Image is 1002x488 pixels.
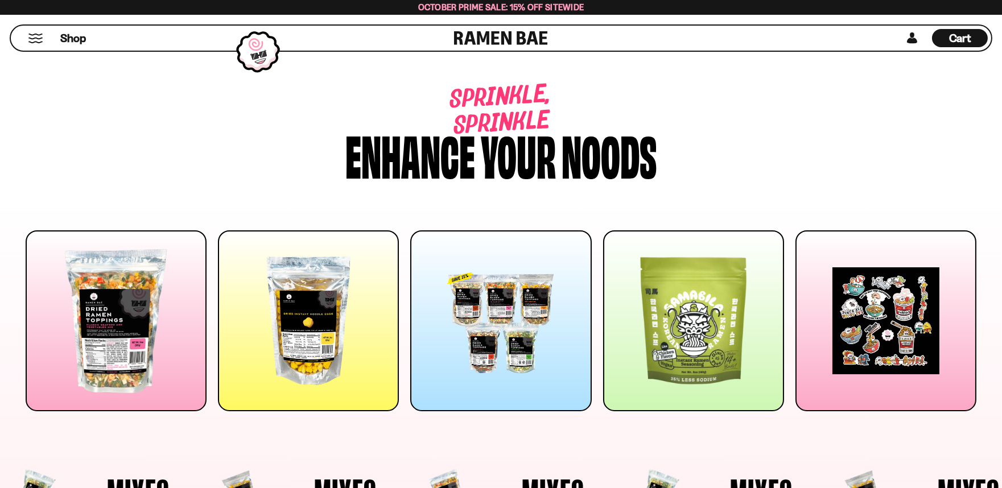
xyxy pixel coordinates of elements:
a: Shop [60,29,86,47]
div: Cart [932,26,988,51]
div: Enhance [345,127,475,181]
span: October Prime Sale: 15% off Sitewide [418,2,584,13]
span: Cart [949,31,971,45]
div: your [481,127,556,181]
div: noods [562,127,657,181]
button: Mobile Menu Trigger [28,34,43,43]
span: Shop [60,31,86,46]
